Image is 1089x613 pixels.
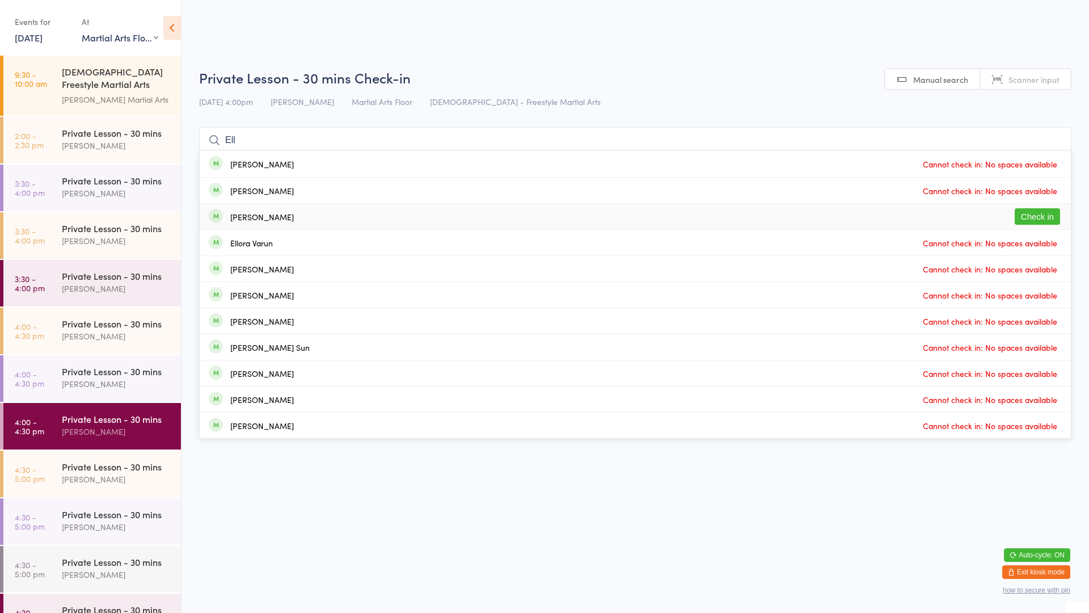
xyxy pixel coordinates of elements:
div: [PERSON_NAME] [230,212,294,221]
a: 4:00 -4:30 pmPrivate Lesson - 30 mins[PERSON_NAME] [3,403,181,450]
button: Check in [1015,208,1060,225]
span: Cannot check in: No spaces available [920,313,1060,330]
time: 3:30 - 4:00 pm [15,274,45,292]
a: 3:30 -4:00 pmPrivate Lesson - 30 mins[PERSON_NAME] [3,260,181,306]
div: [PERSON_NAME] [62,139,171,152]
span: Cannot check in: No spaces available [920,234,1060,251]
a: 4:30 -5:00 pmPrivate Lesson - 30 mins[PERSON_NAME] [3,451,181,497]
div: [PERSON_NAME] [62,425,171,438]
span: [DEMOGRAPHIC_DATA] - Freestyle Martial Arts [430,96,601,107]
div: [PERSON_NAME] [62,282,171,295]
div: [PERSON_NAME] Martial Arts [62,93,171,106]
div: [PERSON_NAME] [230,186,294,195]
div: [PERSON_NAME] [230,421,294,430]
time: 4:00 - 4:30 pm [15,417,44,435]
time: 4:00 - 4:30 pm [15,370,44,388]
div: [PERSON_NAME] [230,159,294,169]
div: [PERSON_NAME] [62,473,171,486]
div: Events for [15,12,70,31]
div: Ellora Varun [230,238,273,247]
div: Private Lesson - 30 mins [62,174,171,187]
div: Private Lesson - 30 mins [62,460,171,473]
span: Cannot check in: No spaces available [920,287,1060,304]
div: [PERSON_NAME] [62,520,171,534]
div: [PERSON_NAME] Sun [230,343,310,352]
time: 9:30 - 10:00 am [15,70,47,88]
a: 4:30 -5:00 pmPrivate Lesson - 30 mins[PERSON_NAME] [3,546,181,593]
time: 4:30 - 5:00 pm [15,560,45,578]
a: 4:00 -4:30 pmPrivate Lesson - 30 mins[PERSON_NAME] [3,355,181,402]
div: At [82,12,158,31]
div: [PERSON_NAME] [230,291,294,300]
input: Search [199,127,1071,153]
span: Cannot check in: No spaces available [920,391,1060,408]
span: Cannot check in: No spaces available [920,339,1060,356]
div: Private Lesson - 30 mins [62,127,171,139]
span: Cannot check in: No spaces available [920,182,1060,199]
span: [DATE] 4:00pm [199,96,253,107]
span: Cannot check in: No spaces available [920,417,1060,434]
a: 9:30 -10:00 am[DEMOGRAPHIC_DATA] Freestyle Martial Arts (Little Heroes)[PERSON_NAME] Martial Arts [3,56,181,116]
div: [PERSON_NAME] [230,317,294,326]
span: Martial Arts Floor [352,96,412,107]
div: [PERSON_NAME] [230,264,294,274]
time: 4:30 - 5:00 pm [15,465,45,483]
time: 4:00 - 4:30 pm [15,322,44,340]
div: [PERSON_NAME] [62,234,171,247]
time: 2:00 - 2:30 pm [15,131,44,149]
button: Exit kiosk mode [1002,565,1070,579]
time: 3:30 - 4:00 pm [15,226,45,245]
span: Cannot check in: No spaces available [920,156,1060,173]
div: Private Lesson - 30 mins [62,222,171,234]
div: [PERSON_NAME] [62,568,171,581]
div: [PERSON_NAME] [62,377,171,391]
a: 3:30 -4:00 pmPrivate Lesson - 30 mins[PERSON_NAME] [3,212,181,259]
div: [PERSON_NAME] [62,330,171,343]
div: Private Lesson - 30 mins [62,365,171,377]
a: 3:30 -4:00 pmPrivate Lesson - 30 mins[PERSON_NAME] [3,165,181,211]
span: Cannot check in: No spaces available [920,261,1060,278]
span: Manual search [913,74,968,85]
div: [PERSON_NAME] [62,187,171,200]
button: how to secure with pin [1003,586,1070,594]
time: 4:30 - 5:00 pm [15,513,45,531]
div: [PERSON_NAME] [230,395,294,404]
div: Martial Arts Floor [82,31,158,44]
time: 3:30 - 4:00 pm [15,179,45,197]
div: Private Lesson - 30 mins [62,270,171,282]
span: [PERSON_NAME] [271,96,334,107]
span: Scanner input [1008,74,1060,85]
h2: Private Lesson - 30 mins Check-in [199,68,1071,87]
a: 4:00 -4:30 pmPrivate Lesson - 30 mins[PERSON_NAME] [3,308,181,354]
button: Auto-cycle: ON [1004,548,1070,562]
div: Private Lesson - 30 mins [62,556,171,568]
div: [PERSON_NAME] [230,369,294,378]
div: Private Lesson - 30 mins [62,508,171,520]
span: Cannot check in: No spaces available [920,365,1060,382]
div: Private Lesson - 30 mins [62,317,171,330]
a: [DATE] [15,31,43,44]
a: 2:00 -2:30 pmPrivate Lesson - 30 mins[PERSON_NAME] [3,117,181,163]
a: 4:30 -5:00 pmPrivate Lesson - 30 mins[PERSON_NAME] [3,498,181,545]
div: Private Lesson - 30 mins [62,413,171,425]
div: [DEMOGRAPHIC_DATA] Freestyle Martial Arts (Little Heroes) [62,65,171,93]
